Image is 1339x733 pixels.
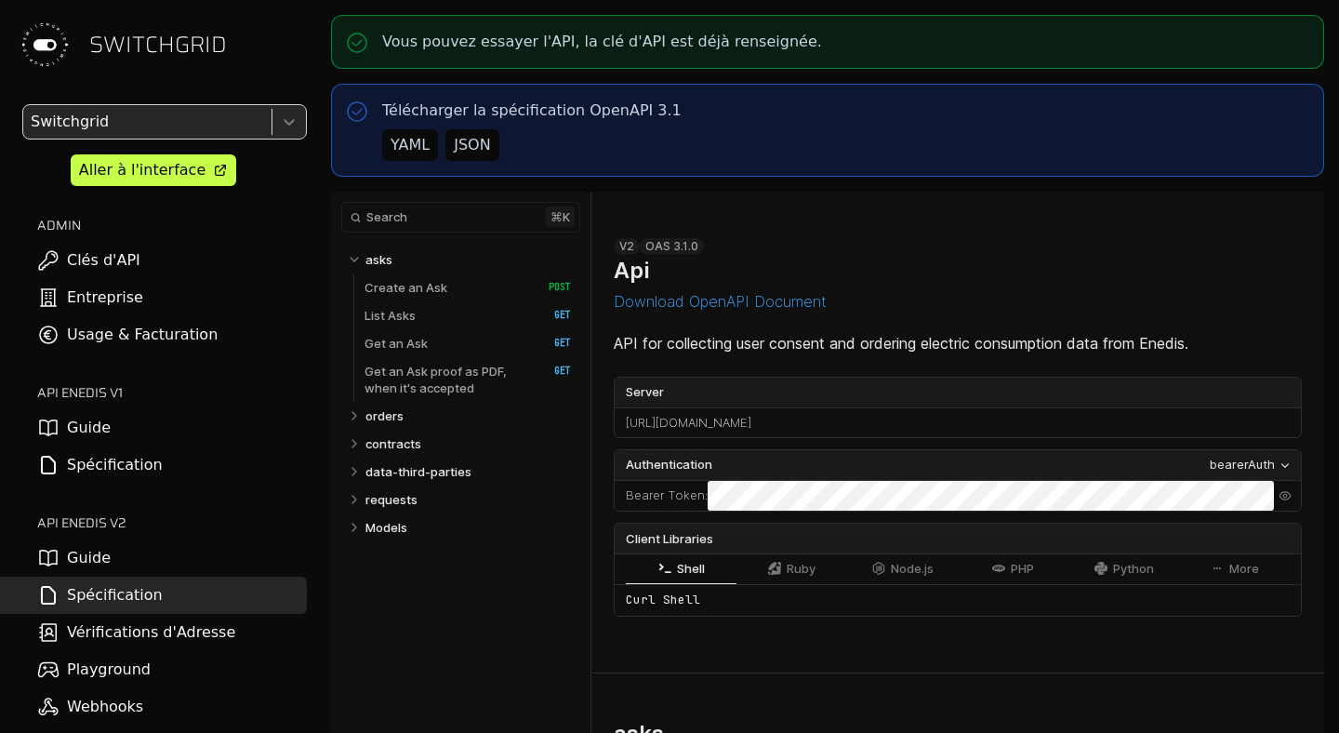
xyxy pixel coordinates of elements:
button: YAML [382,129,438,161]
p: Create an Ask [365,279,447,296]
div: : [615,481,708,511]
p: Vous pouvez essayer l'API, la clé d'API est déjà renseignée. [382,31,822,53]
button: Download OpenAPI Document [614,293,827,310]
p: List Asks [365,307,416,324]
span: Python [1113,562,1154,576]
button: bearerAuth [1204,455,1297,475]
p: API for collecting user consent and ordering electric consumption data from Enedis. [614,332,1302,354]
button: JSON [445,129,498,161]
span: SWITCHGRID [89,30,227,60]
span: GET [535,309,571,322]
h2: ADMIN [37,216,307,234]
div: Client Libraries [615,524,1301,553]
a: Create an Ask POST [365,273,571,301]
h1: Api [614,257,649,284]
p: requests [365,491,418,508]
div: bearerAuth [1210,456,1275,474]
p: Get an Ask [365,335,428,352]
a: requests [365,486,572,513]
span: Ruby [787,562,815,576]
div: v2 [614,238,640,255]
span: Shell [677,562,705,576]
span: Authentication [626,456,712,474]
img: Switchgrid Logo [15,15,74,74]
span: GET [535,337,571,350]
p: orders [365,407,404,424]
a: orders [365,402,572,430]
label: Server [615,378,1301,407]
p: contracts [365,435,421,452]
span: POST [535,281,571,294]
p: data-third-parties [365,463,471,480]
div: OAS 3.1.0 [640,238,704,255]
a: asks [365,246,572,273]
a: data-third-parties [365,458,572,486]
p: Get an Ask proof as PDF, when it's accepted [365,363,529,396]
span: GET [535,365,571,378]
span: PHP [1011,562,1034,576]
p: asks [365,251,392,268]
div: [URL][DOMAIN_NAME] [615,408,1301,438]
label: Bearer Token [626,486,705,505]
a: Get an Ask proof as PDF, when it's accepted GET [365,357,571,402]
kbd: ⌘ k [546,207,575,227]
a: List Asks GET [365,301,571,329]
h2: API ENEDIS v2 [37,513,307,532]
span: Node.js [891,562,934,576]
span: Search [366,210,407,224]
div: YAML [391,134,430,156]
div: JSON [454,134,490,156]
div: Aller à l'interface [79,159,205,181]
a: Models [365,513,572,541]
h2: API ENEDIS v1 [37,383,307,402]
a: Aller à l'interface [71,154,236,186]
p: Models [365,519,407,536]
div: Curl Shell [615,584,1301,616]
a: Get an Ask GET [365,329,571,357]
p: Télécharger la spécification OpenAPI 3.1 [382,100,682,122]
a: contracts [365,430,572,458]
